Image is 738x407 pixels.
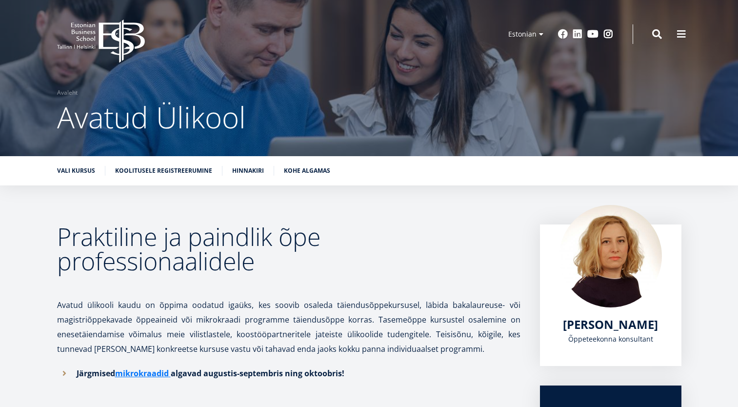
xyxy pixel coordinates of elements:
a: Linkedin [573,29,582,39]
strong: Järgmised algavad augustis-septembris ning oktoobris! [77,368,344,379]
p: Avatud ülikooli kaudu on õppima oodatud igaüks, kes soovib osaleda täiendusõppekursusel, läbida b... [57,283,520,356]
a: Avaleht [57,88,78,98]
a: Youtube [587,29,598,39]
a: Vali kursus [57,166,95,176]
span: [PERSON_NAME] [563,316,658,332]
a: Instagram [603,29,613,39]
h2: Praktiline ja paindlik õpe professionaalidele [57,224,520,273]
span: Avatud Ülikool [57,97,246,137]
a: [PERSON_NAME] [563,317,658,332]
a: Kohe algamas [284,166,330,176]
a: m [115,366,123,381]
a: Facebook [558,29,568,39]
a: Hinnakiri [232,166,264,176]
a: Koolitusele registreerumine [115,166,212,176]
div: Õppeteekonna konsultant [559,332,662,346]
img: Kadri Osula Learning Journey Advisor [559,205,662,307]
a: ikrokraadid [123,366,169,381]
